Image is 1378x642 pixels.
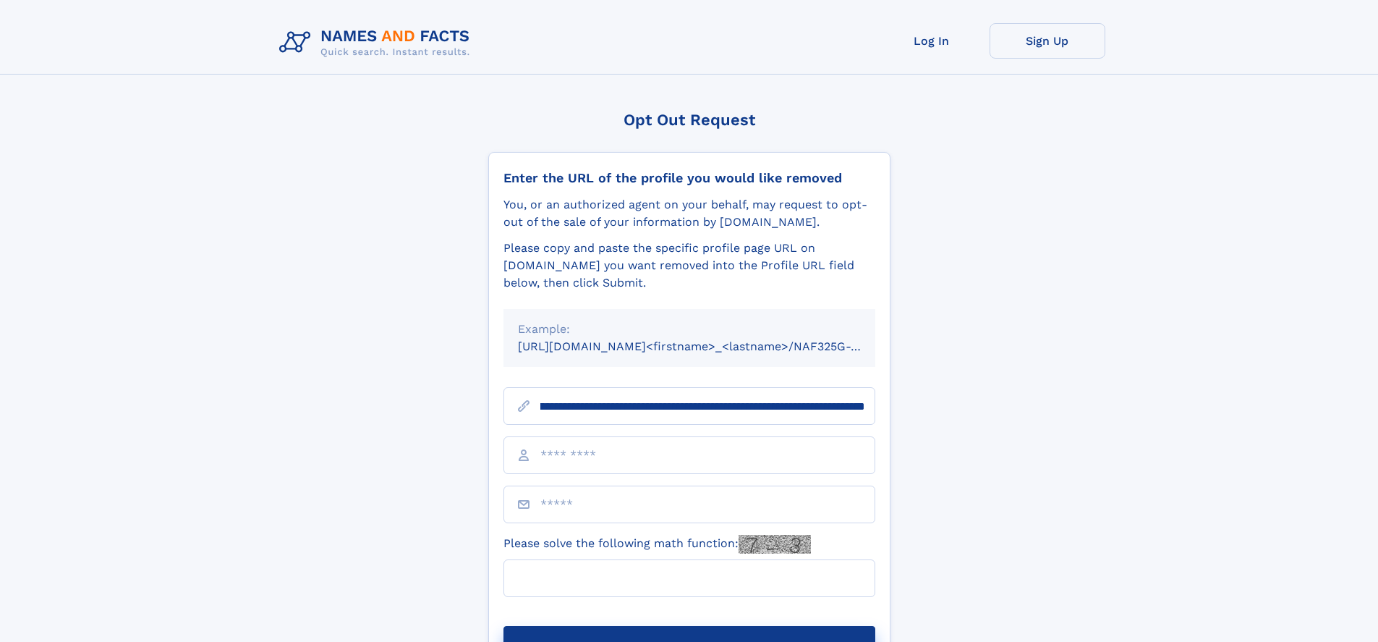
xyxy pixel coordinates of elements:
[503,535,811,554] label: Please solve the following math function:
[990,23,1105,59] a: Sign Up
[503,196,875,231] div: You, or an authorized agent on your behalf, may request to opt-out of the sale of your informatio...
[273,23,482,62] img: Logo Names and Facts
[518,321,861,338] div: Example:
[503,240,875,292] div: Please copy and paste the specific profile page URL on [DOMAIN_NAME] you want removed into the Pr...
[503,170,875,186] div: Enter the URL of the profile you would like removed
[874,23,990,59] a: Log In
[518,339,903,353] small: [URL][DOMAIN_NAME]<firstname>_<lastname>/NAF325G-xxxxxxxx
[488,111,890,129] div: Opt Out Request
